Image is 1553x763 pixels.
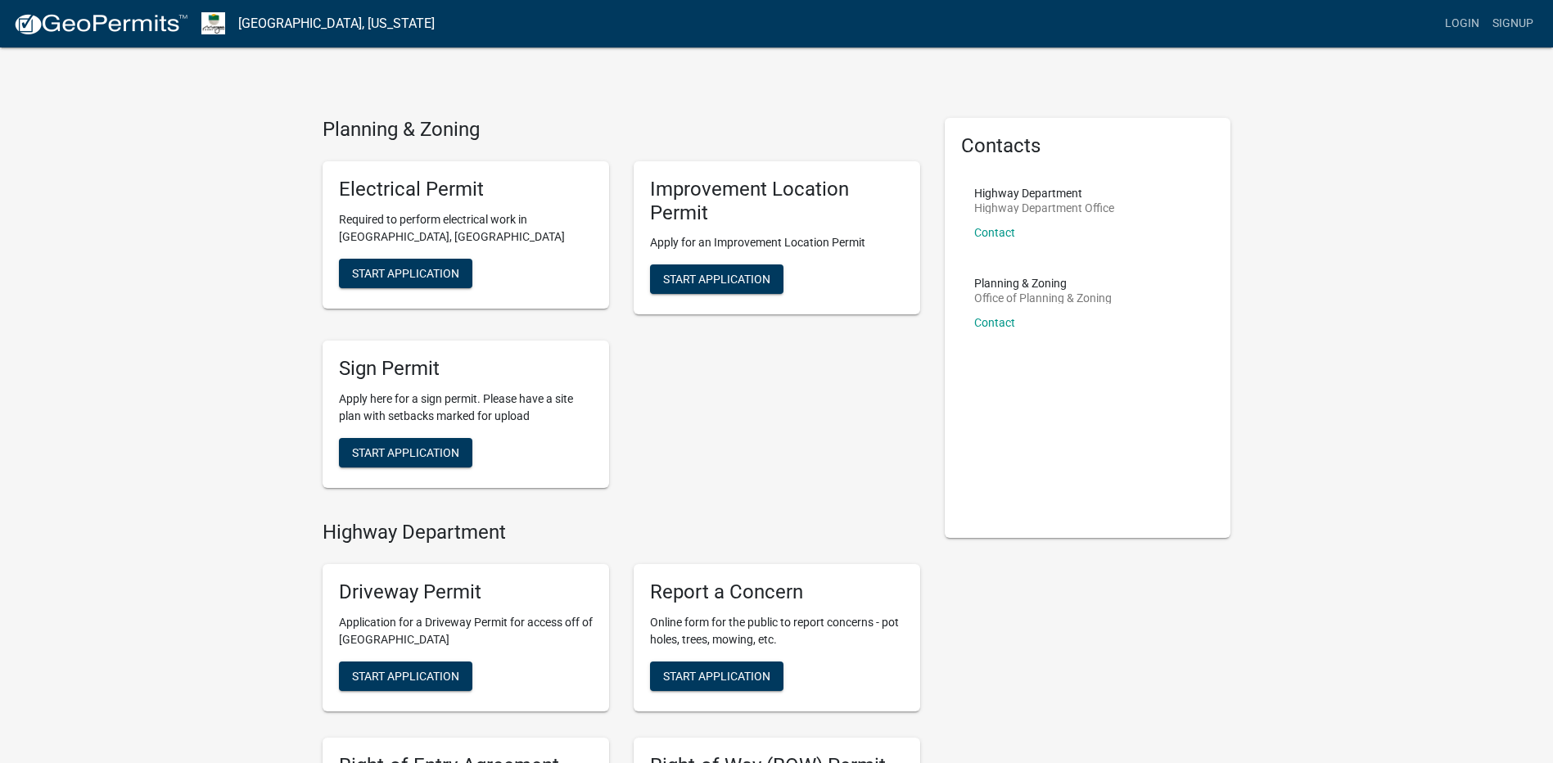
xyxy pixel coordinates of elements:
[650,614,904,648] p: Online form for the public to report concerns - pot holes, trees, mowing, etc.
[974,292,1112,304] p: Office of Planning & Zoning
[201,12,225,34] img: Morgan County, Indiana
[339,614,593,648] p: Application for a Driveway Permit for access off of [GEOGRAPHIC_DATA]
[974,187,1114,199] p: Highway Department
[339,580,593,604] h5: Driveway Permit
[961,134,1215,158] h5: Contacts
[339,211,593,246] p: Required to perform electrical work in [GEOGRAPHIC_DATA], [GEOGRAPHIC_DATA]
[339,357,593,381] h5: Sign Permit
[663,273,770,286] span: Start Application
[339,661,472,691] button: Start Application
[238,10,435,38] a: [GEOGRAPHIC_DATA], [US_STATE]
[352,446,459,459] span: Start Application
[352,669,459,682] span: Start Application
[974,202,1114,214] p: Highway Department Office
[974,278,1112,289] p: Planning & Zoning
[352,266,459,279] span: Start Application
[650,661,783,691] button: Start Application
[339,438,472,467] button: Start Application
[339,259,472,288] button: Start Application
[974,316,1015,329] a: Contact
[1486,8,1540,39] a: Signup
[663,669,770,682] span: Start Application
[650,234,904,251] p: Apply for an Improvement Location Permit
[974,226,1015,239] a: Contact
[339,178,593,201] h5: Electrical Permit
[339,391,593,425] p: Apply here for a sign permit. Please have a site plan with setbacks marked for upload
[650,580,904,604] h5: Report a Concern
[1438,8,1486,39] a: Login
[323,118,920,142] h4: Planning & Zoning
[650,264,783,294] button: Start Application
[650,178,904,225] h5: Improvement Location Permit
[323,521,920,544] h4: Highway Department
